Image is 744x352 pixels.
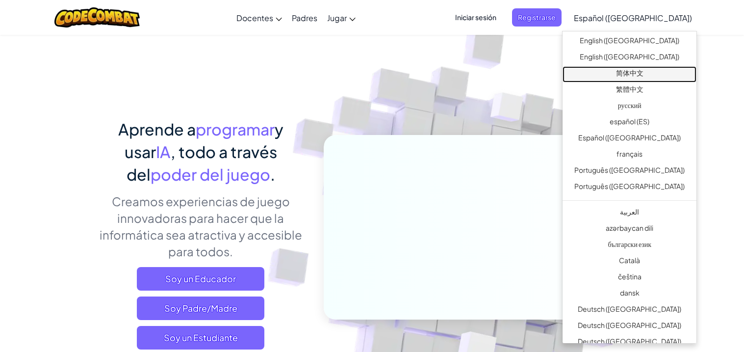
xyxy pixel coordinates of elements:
[137,326,264,350] button: Soy un Estudiante
[563,50,696,66] a: English ([GEOGRAPHIC_DATA])
[563,180,696,196] a: Português ([GEOGRAPHIC_DATA])
[93,193,309,260] p: Creamos experiencias de juego innovadoras para hacer que la informática sea atractiva y accesible...
[563,319,696,335] a: Deutsch ([GEOGRAPHIC_DATA])
[127,142,277,184] span: , todo a través del
[563,163,696,180] a: Português ([GEOGRAPHIC_DATA])
[563,238,696,254] a: български език
[563,270,696,286] a: čeština
[322,4,360,31] a: Jugar
[569,4,697,31] a: Español ([GEOGRAPHIC_DATA])
[137,267,264,291] a: Soy un Educador
[574,13,692,23] span: Español ([GEOGRAPHIC_DATA])
[563,221,696,238] a: azərbaycan dili
[512,8,562,27] button: Registrarse
[563,205,696,221] a: العربية
[287,4,322,31] a: Padres
[563,131,696,147] a: Español ([GEOGRAPHIC_DATA])
[270,164,275,184] span: .
[196,119,275,139] span: programar
[563,66,696,82] a: 简体中文
[54,7,140,27] img: CodeCombat logo
[231,4,287,31] a: Docentes
[563,82,696,99] a: 繁體中文
[563,302,696,319] a: Deutsch ([GEOGRAPHIC_DATA])
[151,164,270,184] span: poder del juego
[563,254,696,270] a: Català
[137,297,264,320] a: Soy Padre/Madre
[563,99,696,115] a: русский
[563,34,696,50] a: English ([GEOGRAPHIC_DATA])
[156,142,171,162] span: IA
[563,335,696,351] a: Deutsch ([GEOGRAPHIC_DATA])
[563,286,696,302] a: dansk
[118,119,196,139] span: Aprende a
[236,13,273,23] span: Docentes
[563,115,696,131] a: español (ES)
[327,13,347,23] span: Jugar
[472,73,542,146] img: Overlap cubes
[449,8,502,27] button: Iniciar sesión
[563,147,696,163] a: français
